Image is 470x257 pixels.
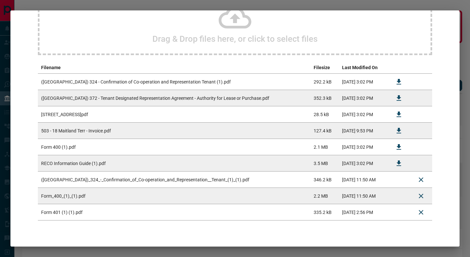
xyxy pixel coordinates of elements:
td: 352.3 kB [310,90,339,106]
td: 346.2 kB [310,172,339,188]
button: Delete [413,188,429,204]
td: ([GEOGRAPHIC_DATA]) 372 - Tenant Designated Representation Agreement - Authority for Lease or Pur... [38,90,310,106]
td: 28.5 kB [310,106,339,123]
td: [DATE] 3:02 PM [339,139,388,155]
td: 335.2 kB [310,204,339,220]
th: Filename [38,62,310,74]
td: 292.2 kB [310,74,339,90]
button: Delete [413,172,429,188]
button: Download [391,139,407,155]
button: Download [391,90,407,106]
td: [DATE] 2:56 PM [339,204,388,220]
button: Download [391,156,407,171]
td: Form 400 (1).pdf [38,139,310,155]
td: 127.4 kB [310,123,339,139]
td: [DATE] 3:02 PM [339,74,388,90]
th: download action column [388,62,410,74]
td: ([GEOGRAPHIC_DATA]) 324 - Confirmation of Co-operation and Representation Tenant (1).pdf [38,74,310,90]
td: [DATE] 3:02 PM [339,106,388,123]
button: Delete [413,204,429,220]
td: RECO Information Guide (1).pdf [38,155,310,172]
button: Download [391,74,407,90]
td: [DATE] 11:50 AM [339,188,388,204]
button: Download [391,107,407,122]
td: 2.2 MB [310,188,339,204]
td: [DATE] 9:53 PM [339,123,388,139]
td: ([GEOGRAPHIC_DATA])_324_-_Confirmation_of_Co-operation_and_Representation__Tenant_(1)_(1).pdf [38,172,310,188]
td: Form 401 (1) (1).pdf [38,204,310,220]
td: [DATE] 11:50 AM [339,172,388,188]
td: 3.5 MB [310,155,339,172]
td: [DATE] 3:02 PM [339,90,388,106]
th: delete file action column [410,62,432,74]
button: Download [391,123,407,139]
th: Filesize [310,62,339,74]
td: [DATE] 3:02 PM [339,155,388,172]
h2: Drag & Drop files here, or click to select files [152,34,318,44]
td: Form_400_(1)_(1).pdf [38,188,310,204]
th: Last Modified On [339,62,388,74]
td: [STREET_ADDRESS]pdf [38,106,310,123]
td: 2.1 MB [310,139,339,155]
td: 503 - 18 Maitland Terr - Invoice.pdf [38,123,310,139]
